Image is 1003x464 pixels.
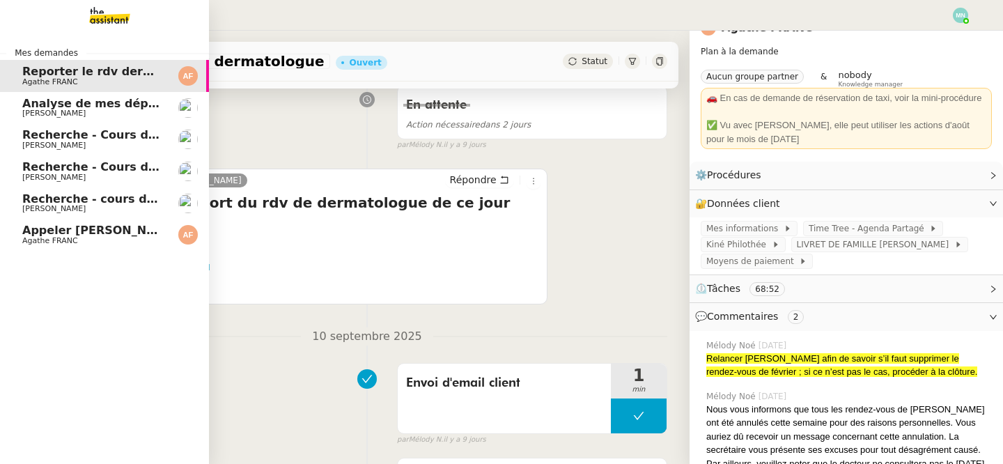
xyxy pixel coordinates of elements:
span: Moyens de paiement [706,254,799,268]
span: [PERSON_NAME] [22,141,86,150]
img: svg [953,8,968,23]
span: nobody [838,70,871,80]
span: Mélody Noé [706,339,759,352]
span: Procédures [707,169,761,180]
span: Envoi d'email client [406,373,602,394]
div: Ouvert [350,59,382,67]
img: svg [178,225,198,245]
span: [PERSON_NAME] [22,204,86,213]
span: En attente [406,99,467,111]
span: Agathe FRANC [22,77,78,86]
span: Recherche - Cours de batterie pour enfant [22,160,288,173]
span: min [611,384,667,396]
img: users%2FpftfpH3HWzRMeZpe6E7kXDgO5SJ3%2Favatar%2Fa3cc7090-f8ed-4df9-82e0-3c63ac65f9dd [178,130,198,149]
div: Merci [73,233,541,261]
span: Mes demandes [6,46,86,60]
img: users%2FERVxZKLGxhVfG9TsREY0WEa9ok42%2Favatar%2Fportrait-563450-crop.jpg [178,98,198,118]
span: Agathe FRANC [22,236,78,245]
span: [PERSON_NAME] [22,173,86,182]
span: Appeler [PERSON_NAME] pour inscription danse [22,224,324,237]
span: Mélody Noé [706,390,759,403]
span: Statut [582,56,607,66]
h4: Re: URGENT : report du rdv de dermatologue de ce jour [73,193,541,212]
span: LIVRET DE FAMILLE [PERSON_NAME] [797,238,954,252]
div: ⚙️Procédures [690,162,1003,189]
div: Nous vous informons que tous les rendez-vous de [PERSON_NAME] ont été annulés cette semaine pour ... [706,403,992,457]
nz-tag: 2 [788,310,804,324]
span: il y a 9 jours [443,434,485,446]
span: & [821,70,827,88]
div: ⏲️Tâches 68:52 [690,275,1003,302]
span: [DATE] [759,390,790,403]
span: Commentaires [707,311,778,322]
span: par [397,434,409,446]
span: Time Tree - Agenda Partagé [809,222,929,235]
span: Relancer [PERSON_NAME] afin de savoir s’il faut supprimer le rendez-vous de février ; si ce n’est... [706,353,977,378]
span: [PERSON_NAME] [22,109,86,118]
span: Recherche - Cours de tennis [22,128,199,141]
span: Mes informations [706,222,784,235]
div: 🚗 En cas de demande de réservation de taxi, voir la mini-procédure [706,91,986,105]
div: 🔐Données client [690,190,1003,217]
span: par [397,139,409,151]
span: il y a 9 jours [443,139,485,151]
span: Analyse de mes dépenses personnelles [22,97,269,110]
span: dans 2 jours [406,120,531,130]
span: Action nécessaire [406,120,480,130]
div: Parfait [73,219,541,233]
span: 10 septembre 2025 [301,327,433,346]
img: users%2FpftfpH3HWzRMeZpe6E7kXDgO5SJ3%2Favatar%2Fa3cc7090-f8ed-4df9-82e0-3c63ac65f9dd [178,194,198,213]
div: Télécharger [73,261,541,274]
small: Mélody N. [397,139,486,151]
span: [DATE] [759,339,790,352]
img: users%2FpftfpH3HWzRMeZpe6E7kXDgO5SJ3%2Favatar%2Fa3cc7090-f8ed-4df9-82e0-3c63ac65f9dd [178,162,198,181]
img: svg [178,66,198,86]
span: 🔐 [695,196,786,212]
span: Knowledge manager [838,81,903,88]
span: 1 [611,367,667,384]
button: Répondre [445,172,514,187]
span: ⚙️ [695,167,768,183]
span: Reporter le rdv dermatologue [22,65,210,78]
span: ⏲️ [695,283,797,294]
div: ✅ Vu avec [PERSON_NAME], elle peut utiliser les actions d'août pour le mois de [DATE] [706,118,986,146]
span: Données client [707,198,780,209]
span: Plan à la demande [701,47,779,56]
app-user-label: Knowledge manager [838,70,903,88]
span: Kiné Philothée [706,238,772,252]
span: Recherche - cours de piano adulte [22,192,237,206]
nz-tag: Aucun groupe partner [701,70,804,84]
div: 💬Commentaires 2 [690,303,1003,330]
small: Mélody N. [397,434,486,446]
span: Répondre [450,173,497,187]
span: 💬 [695,311,809,322]
span: Tâches [707,283,740,294]
nz-tag: 68:52 [749,282,785,296]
